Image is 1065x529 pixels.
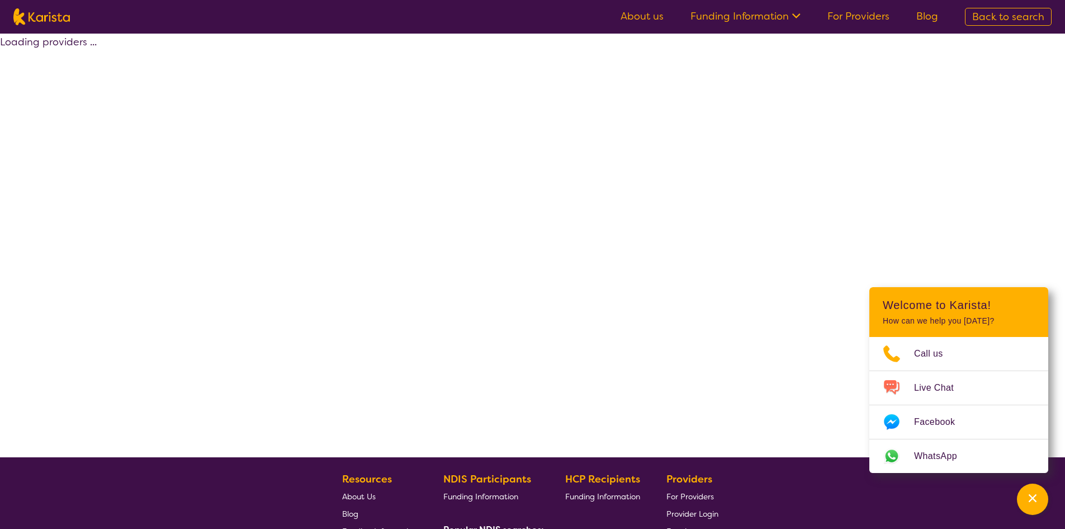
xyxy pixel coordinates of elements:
b: Providers [666,472,712,486]
h2: Welcome to Karista! [883,298,1035,312]
span: Blog [342,509,358,519]
span: WhatsApp [914,448,971,465]
span: About Us [342,491,376,502]
a: Funding Information [443,488,539,505]
b: NDIS Participants [443,472,531,486]
button: Channel Menu [1017,484,1048,515]
b: HCP Recipients [565,472,640,486]
span: Provider Login [666,509,718,519]
a: Funding Information [565,488,640,505]
a: For Providers [827,10,889,23]
span: Live Chat [914,380,967,396]
a: Blog [916,10,938,23]
a: Provider Login [666,505,718,522]
a: For Providers [666,488,718,505]
span: Funding Information [443,491,518,502]
a: Web link opens in a new tab. [869,439,1048,473]
span: Back to search [972,10,1044,24]
a: About Us [342,488,417,505]
a: Blog [342,505,417,522]
span: Funding Information [565,491,640,502]
span: Facebook [914,414,968,430]
div: Channel Menu [869,287,1048,473]
a: About us [621,10,664,23]
p: How can we help you [DATE]? [883,316,1035,326]
img: Karista logo [13,8,70,25]
ul: Choose channel [869,337,1048,473]
b: Resources [342,472,392,486]
a: Back to search [965,8,1052,26]
span: For Providers [666,491,714,502]
a: Funding Information [690,10,801,23]
span: Call us [914,345,957,362]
